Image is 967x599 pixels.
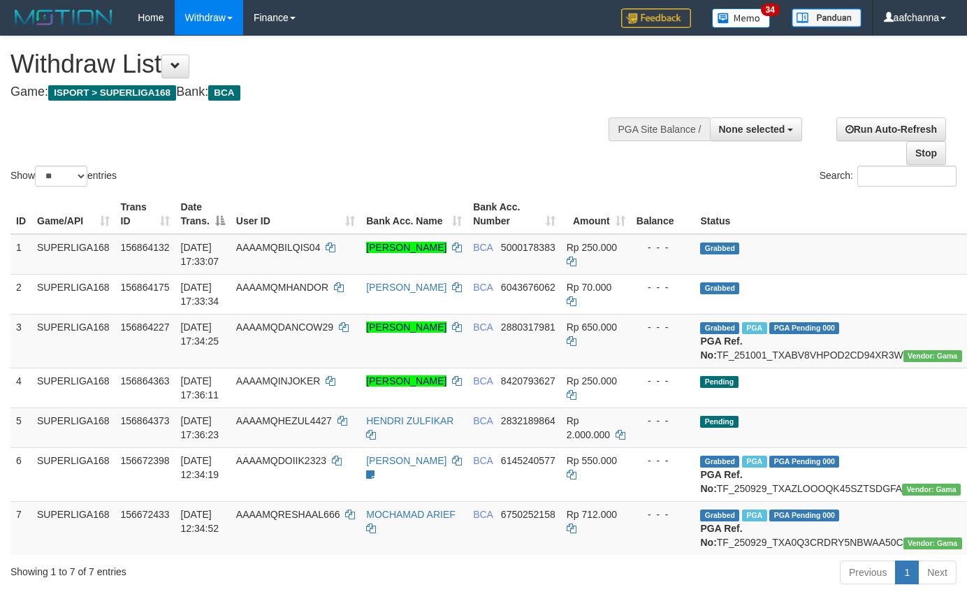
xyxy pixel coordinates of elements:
[231,194,361,234] th: User ID: activate to sort column ascending
[700,510,739,521] span: Grabbed
[31,314,115,368] td: SUPERLIGA168
[10,447,31,501] td: 6
[567,375,617,387] span: Rp 250.000
[501,415,555,426] span: Copy 2832189864 to clipboard
[700,523,742,548] b: PGA Ref. No:
[181,322,219,347] span: [DATE] 17:34:25
[10,368,31,407] td: 4
[473,282,493,293] span: BCA
[10,559,393,579] div: Showing 1 to 7 of 7 entries
[761,3,780,16] span: 34
[501,509,555,520] span: Copy 6750252158 to clipboard
[700,456,739,468] span: Grabbed
[467,194,561,234] th: Bank Acc. Number: activate to sort column ascending
[637,454,690,468] div: - - -
[10,234,31,275] td: 1
[903,350,962,362] span: Vendor URL: https://trx31.1velocity.biz
[820,166,957,187] label: Search:
[473,242,493,253] span: BCA
[366,455,446,466] a: [PERSON_NAME]
[906,141,946,165] a: Stop
[567,509,617,520] span: Rp 712.000
[567,242,617,253] span: Rp 250.000
[637,507,690,521] div: - - -
[361,194,467,234] th: Bank Acc. Name: activate to sort column ascending
[236,282,328,293] span: AAAAMQMHANDOR
[792,8,861,27] img: panduan.png
[35,166,87,187] select: Showentries
[121,455,170,466] span: 156672398
[48,85,176,101] span: ISPORT > SUPERLIGA168
[181,455,219,480] span: [DATE] 12:34:19
[181,375,219,400] span: [DATE] 17:36:11
[236,375,321,387] span: AAAAMQINJOKER
[695,314,967,368] td: TF_251001_TXABV8VHPOD2CD94XR3W
[769,456,839,468] span: PGA Pending
[473,509,493,520] span: BCA
[181,415,219,440] span: [DATE] 17:36:23
[31,368,115,407] td: SUPERLIGA168
[31,234,115,275] td: SUPERLIGA168
[567,415,610,440] span: Rp 2.000.000
[31,447,115,501] td: SUPERLIGA168
[366,242,446,253] a: [PERSON_NAME]
[181,509,219,534] span: [DATE] 12:34:52
[236,242,321,253] span: AAAAMQBILQIS04
[567,455,617,466] span: Rp 550.000
[10,407,31,447] td: 5
[10,85,631,99] h4: Game: Bank:
[700,416,738,428] span: Pending
[621,8,691,28] img: Feedback.jpg
[836,117,946,141] a: Run Auto-Refresh
[181,282,219,307] span: [DATE] 17:33:34
[366,415,453,426] a: HENDRI ZULFIKAR
[631,194,695,234] th: Balance
[501,282,555,293] span: Copy 6043676062 to clipboard
[561,194,631,234] th: Amount: activate to sort column ascending
[700,335,742,361] b: PGA Ref. No:
[637,240,690,254] div: - - -
[609,117,709,141] div: PGA Site Balance /
[208,85,240,101] span: BCA
[700,376,738,388] span: Pending
[181,242,219,267] span: [DATE] 17:33:07
[10,274,31,314] td: 2
[769,510,839,521] span: PGA Pending
[10,7,117,28] img: MOTION_logo.png
[700,322,739,334] span: Grabbed
[637,280,690,294] div: - - -
[918,561,957,584] a: Next
[10,194,31,234] th: ID
[115,194,175,234] th: Trans ID: activate to sort column ascending
[742,322,766,334] span: Marked by aafsoycanthlai
[10,314,31,368] td: 3
[719,124,785,135] span: None selected
[366,375,446,387] a: [PERSON_NAME]
[236,455,326,466] span: AAAAMQDOIIK2323
[31,407,115,447] td: SUPERLIGA168
[473,375,493,387] span: BCA
[473,455,493,466] span: BCA
[695,194,967,234] th: Status
[366,322,446,333] a: [PERSON_NAME]
[236,322,333,333] span: AAAAMQDANCOW29
[857,166,957,187] input: Search:
[121,322,170,333] span: 156864227
[473,415,493,426] span: BCA
[31,194,115,234] th: Game/API: activate to sort column ascending
[637,320,690,334] div: - - -
[10,166,117,187] label: Show entries
[695,501,967,555] td: TF_250929_TXA0Q3CRDRY5NBWAA50C
[700,243,739,254] span: Grabbed
[840,561,896,584] a: Previous
[637,374,690,388] div: - - -
[121,375,170,387] span: 156864363
[501,455,555,466] span: Copy 6145240577 to clipboard
[567,322,617,333] span: Rp 650.000
[366,282,446,293] a: [PERSON_NAME]
[236,509,340,520] span: AAAAMQRESHAAL666
[712,8,771,28] img: Button%20Memo.svg
[236,415,332,426] span: AAAAMQHEZUL4427
[637,414,690,428] div: - - -
[121,415,170,426] span: 156864373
